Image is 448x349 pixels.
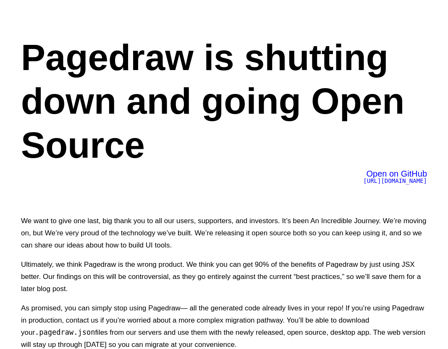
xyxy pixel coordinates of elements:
[21,36,427,167] h1: Pagedraw is shutting down and going Open Source
[21,215,427,251] p: We want to give one last, big thank you to all our users, supporters, and investors. It’s been An...
[363,171,427,184] a: Open on GitHub[URL][DOMAIN_NAME]
[21,258,427,295] p: Ultimately, we think Pagedraw is the wrong product. We think you can get 90% of the benefits of P...
[366,169,427,178] span: Open on GitHub
[35,328,95,336] code: .pagedraw.json
[363,177,427,184] span: [URL][DOMAIN_NAME]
